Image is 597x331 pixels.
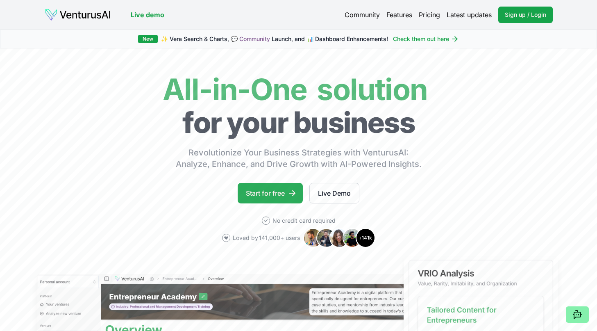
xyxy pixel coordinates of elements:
[45,8,111,21] img: logo
[309,183,359,203] a: Live Demo
[238,183,303,203] a: Start for free
[329,228,349,248] img: Avatar 3
[138,35,158,43] div: New
[239,35,270,42] a: Community
[393,35,459,43] a: Check them out here
[303,228,323,248] img: Avatar 1
[419,10,440,20] a: Pricing
[343,228,362,248] img: Avatar 4
[386,10,412,20] a: Features
[345,10,380,20] a: Community
[505,11,546,19] span: Sign up / Login
[131,10,164,20] a: Live demo
[161,35,388,43] span: ✨ Vera Search & Charts, 💬 Launch, and 📊 Dashboard Enhancements!
[447,10,492,20] a: Latest updates
[316,228,336,248] img: Avatar 2
[498,7,553,23] a: Sign up / Login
